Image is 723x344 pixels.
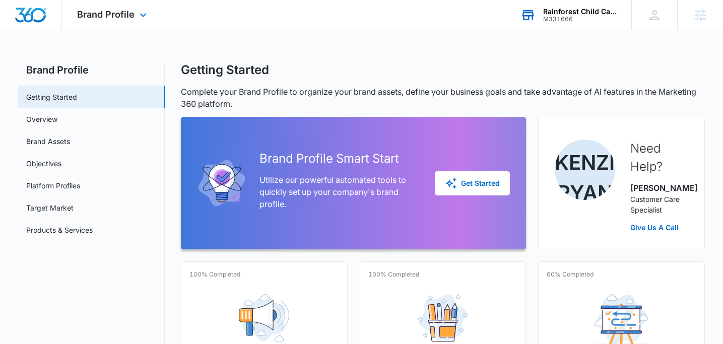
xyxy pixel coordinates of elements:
[181,86,705,110] p: Complete your Brand Profile to organize your brand assets, define your business goals and take ad...
[77,9,135,20] span: Brand Profile
[26,158,61,169] a: Objectives
[26,180,80,191] a: Platform Profiles
[26,92,77,102] a: Getting Started
[18,62,165,78] h2: Brand Profile
[630,222,688,233] a: Give Us A Call
[181,62,269,78] h1: Getting Started
[555,140,615,200] img: Kenzie Ryan
[630,182,688,194] p: [PERSON_NAME]
[26,114,57,124] a: Overview
[26,136,70,147] a: Brand Assets
[26,202,74,213] a: Target Market
[368,270,419,279] p: 100% Completed
[445,177,500,189] div: Get Started
[259,150,419,168] h2: Brand Profile Smart Start
[259,174,419,210] p: Utilize our powerful automated tools to quickly set up your company's brand profile.
[26,225,93,235] a: Products & Services
[543,16,617,23] div: account id
[547,270,594,279] p: 60% Completed
[435,171,510,195] button: Get Started
[543,8,617,16] div: account name
[189,270,240,279] p: 100% Completed
[630,140,688,176] h2: Need Help?
[630,194,688,215] p: Customer Care Specialist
